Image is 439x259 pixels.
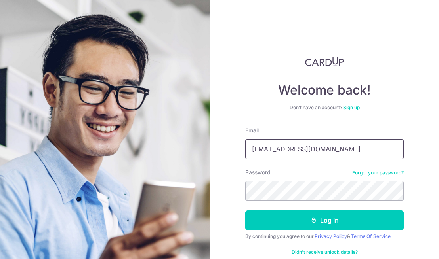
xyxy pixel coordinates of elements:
a: Privacy Policy [315,233,347,239]
label: Email [245,127,259,134]
h4: Welcome back! [245,82,404,98]
a: Forgot your password? [352,170,404,176]
div: Don’t have an account? [245,104,404,111]
a: Terms Of Service [351,233,391,239]
a: Didn't receive unlock details? [292,249,358,255]
button: Log in [245,210,404,230]
label: Password [245,168,271,176]
input: Enter your Email [245,139,404,159]
div: By continuing you agree to our & [245,233,404,240]
img: CardUp Logo [305,57,344,66]
a: Sign up [343,104,360,110]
